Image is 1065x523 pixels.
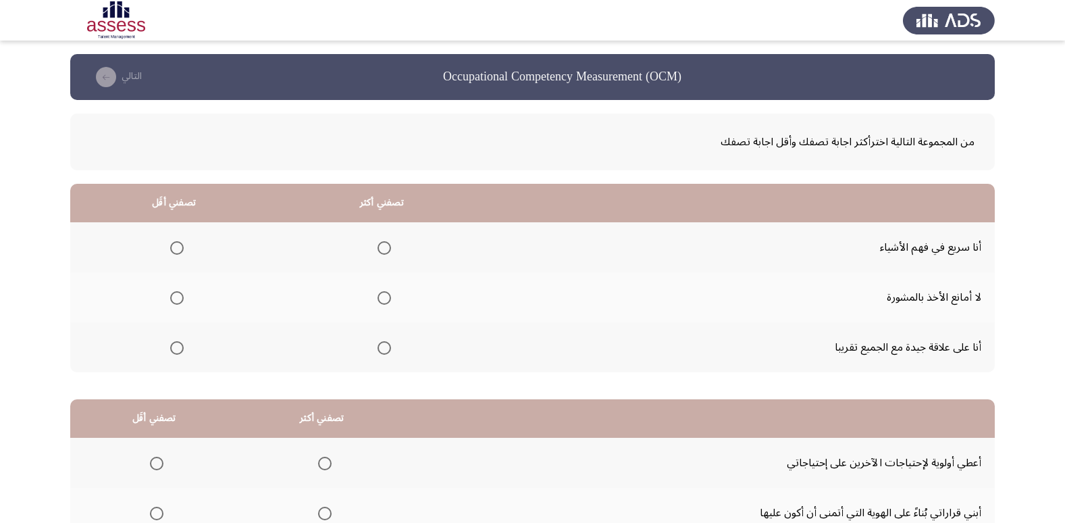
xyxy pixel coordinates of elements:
[372,336,391,359] mat-radio-group: Select an option
[486,322,995,372] td: أنا على علاقة جيدة مع الجميع تقريبا
[86,66,146,88] button: check the missing
[70,184,278,222] th: تصفني أقَل
[372,236,391,259] mat-radio-group: Select an option
[903,1,995,39] img: Assess Talent Management logo
[486,272,995,322] td: لا أمانع الأخذ بالمشورة
[70,399,238,438] th: تصفني أقَل
[165,286,184,309] mat-radio-group: Select an option
[238,399,406,438] th: تصفني أكثر
[486,222,995,272] td: أنا سريع في فهم الأشياء
[313,451,332,474] mat-radio-group: Select an option
[165,336,184,359] mat-radio-group: Select an option
[165,236,184,259] mat-radio-group: Select an option
[90,130,975,153] span: من المجموعة التالية اخترأكثر اجابة تصفك وأقل اجابة تصفك
[406,438,995,488] td: أعطي أولوية لإحتياجات الآخرين على إحتياجاتي
[70,1,162,39] img: Assessment logo of OCM R1 ASSESS
[443,68,681,85] h3: Occupational Competency Measurement (OCM)
[145,451,163,474] mat-radio-group: Select an option
[372,286,391,309] mat-radio-group: Select an option
[278,184,486,222] th: تصفني أكثر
